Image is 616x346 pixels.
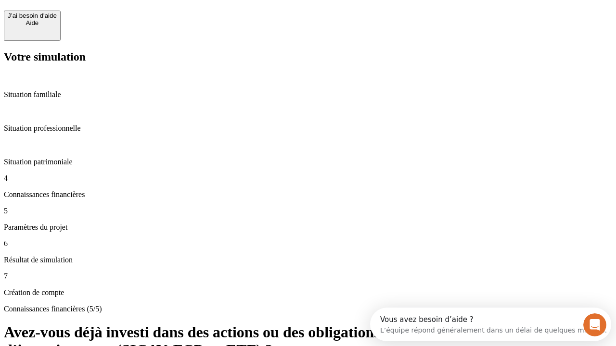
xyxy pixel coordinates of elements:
iframe: Intercom live chat discovery launcher [370,308,611,341]
p: 5 [4,207,612,215]
iframe: Intercom live chat [583,313,606,336]
div: Aide [8,19,57,26]
p: Résultat de simulation [4,256,612,264]
p: Création de compte [4,288,612,297]
button: J’ai besoin d'aideAide [4,11,61,41]
p: 4 [4,174,612,183]
div: J’ai besoin d'aide [8,12,57,19]
p: Connaissances financières [4,190,612,199]
div: Ouvrir le Messenger Intercom [4,4,265,30]
p: 7 [4,272,612,281]
p: 6 [4,239,612,248]
p: Connaissances financières (5/5) [4,305,612,313]
p: Situation patrimoniale [4,158,612,166]
p: Situation professionnelle [4,124,612,133]
p: Situation familiale [4,90,612,99]
p: Paramètres du projet [4,223,612,232]
div: Vous avez besoin d’aide ? [10,8,237,16]
h2: Votre simulation [4,50,612,63]
div: L’équipe répond généralement dans un délai de quelques minutes. [10,16,237,26]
